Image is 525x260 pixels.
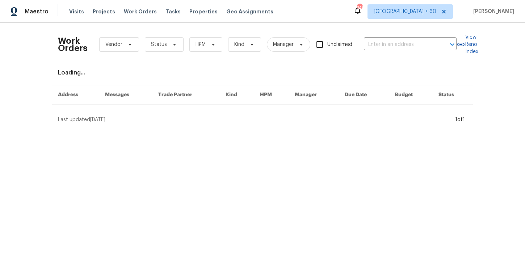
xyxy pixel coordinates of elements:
[447,39,457,50] button: Open
[470,8,514,15] span: [PERSON_NAME]
[289,85,339,105] th: Manager
[234,41,244,48] span: Kind
[152,85,220,105] th: Trade Partner
[433,85,473,105] th: Status
[374,8,436,15] span: [GEOGRAPHIC_DATA] + 60
[339,85,389,105] th: Due Date
[196,41,206,48] span: HPM
[58,37,88,52] h2: Work Orders
[69,8,84,15] span: Visits
[151,41,167,48] span: Status
[105,41,122,48] span: Vendor
[99,85,152,105] th: Messages
[90,117,105,122] span: [DATE]
[165,9,181,14] span: Tasks
[52,85,99,105] th: Address
[58,116,453,123] div: Last updated
[457,34,478,55] a: View Reno Index
[455,116,465,123] div: 1 of 1
[273,41,294,48] span: Manager
[189,8,218,15] span: Properties
[357,4,362,12] div: 748
[327,41,352,48] span: Unclaimed
[58,69,467,76] div: Loading...
[254,85,289,105] th: HPM
[220,85,254,105] th: Kind
[226,8,273,15] span: Geo Assignments
[93,8,115,15] span: Projects
[364,39,436,50] input: Enter in an address
[124,8,157,15] span: Work Orders
[25,8,49,15] span: Maestro
[389,85,433,105] th: Budget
